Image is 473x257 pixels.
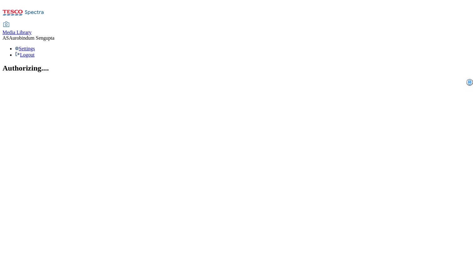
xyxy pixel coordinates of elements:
[3,30,32,35] span: Media Library
[15,46,35,51] a: Settings
[3,64,470,72] h2: Authorizing....
[9,35,54,41] span: Aurobindum Sengupta
[15,52,34,57] a: Logout
[3,22,32,35] a: Media Library
[3,35,9,41] span: AS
